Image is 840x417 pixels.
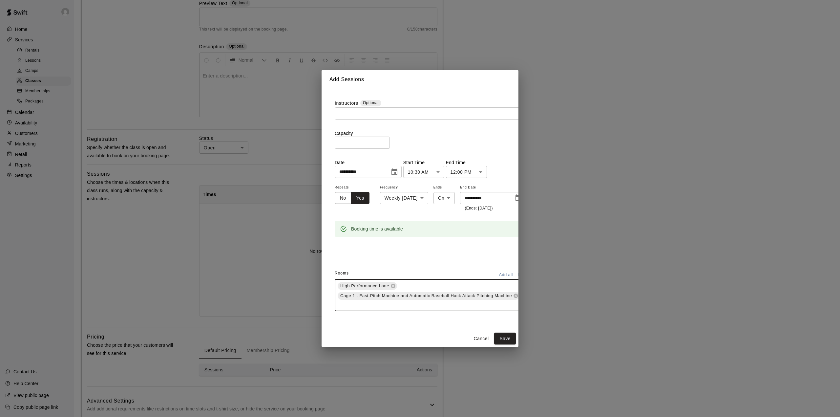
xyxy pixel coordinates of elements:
[388,165,401,179] button: Choose date, selected date is Sep 13, 2025
[495,270,516,280] button: Add all
[338,282,397,290] div: High Performance Lane
[338,293,514,299] span: Cage 1 - Fast-Pitch Machine and Automatic Baseball Hack Attack Pitching Machine
[465,205,521,212] p: (Ends: [DATE])
[335,192,351,204] button: No
[335,130,542,137] p: Capacity
[380,192,428,204] div: Weekly [DATE]
[471,333,492,345] button: Cancel
[335,192,369,204] div: outlined button group
[351,192,369,204] button: Yes
[335,159,402,166] p: Date
[494,333,516,345] button: Save
[322,70,518,89] h2: Add Sessions
[338,292,520,300] div: Cage 1 - Fast-Pitch Machine and Automatic Baseball Hack Attack Pitching Machine
[403,166,444,178] div: 10:30 AM
[516,270,542,280] button: Remove all
[512,191,525,205] button: Choose date, selected date is Oct 18, 2025
[460,183,526,192] span: End Date
[335,100,358,107] label: Instructors
[433,192,455,204] div: On
[335,271,349,275] span: Rooms
[403,159,444,166] p: Start Time
[433,183,455,192] span: Ends
[338,283,392,289] span: High Performance Lane
[351,223,403,235] div: Booking time is available
[380,183,428,192] span: Frequency
[446,166,487,178] div: 12:00 PM
[335,183,375,192] span: Repeats
[363,100,379,105] span: Optional
[446,159,487,166] p: End Time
